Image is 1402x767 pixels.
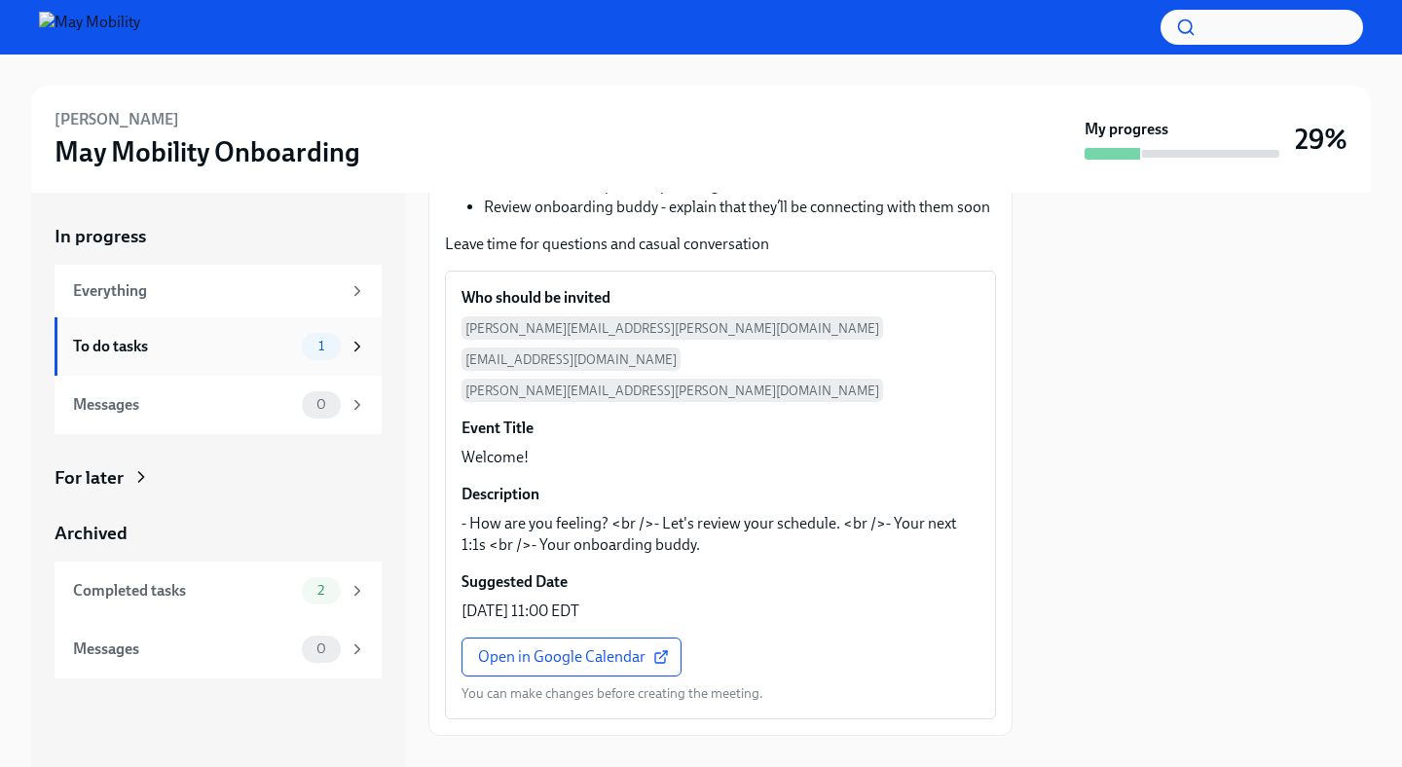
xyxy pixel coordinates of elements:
p: [DATE] 11:00 EDT [461,601,579,622]
a: Messages0 [55,376,382,434]
p: - How are you feeling? <br />- Let's review your schedule. <br />- Your next 1:1s <br />- Your on... [461,513,979,556]
h6: Event Title [461,418,534,439]
strong: My progress [1085,119,1168,140]
div: Completed tasks [73,580,294,602]
a: For later [55,465,382,491]
h6: Suggested Date [461,571,568,593]
p: You can make changes before creating the meeting. [461,684,763,703]
a: Archived [55,521,382,546]
a: Messages0 [55,620,382,678]
a: Completed tasks2 [55,562,382,620]
span: [EMAIL_ADDRESS][DOMAIN_NAME] [461,347,681,371]
p: Welcome! [461,447,529,468]
div: To do tasks [73,336,294,357]
span: 2 [306,583,336,598]
a: Open in Google Calendar [461,638,682,676]
span: [PERSON_NAME][EMAIL_ADDRESS][PERSON_NAME][DOMAIN_NAME] [461,379,883,402]
span: 1 [307,339,336,353]
div: Messages [73,639,294,660]
h3: 29% [1295,122,1347,157]
span: [PERSON_NAME][EMAIL_ADDRESS][PERSON_NAME][DOMAIN_NAME] [461,316,883,340]
img: May Mobility [39,12,140,43]
a: To do tasks1 [55,317,382,376]
div: Everything [73,280,341,302]
li: Review onboarding buddy - explain that they’ll be connecting with them soon [484,197,996,218]
span: 0 [305,641,338,656]
h6: Who should be invited [461,287,610,309]
a: In progress [55,224,382,249]
div: For later [55,465,124,491]
span: 0 [305,397,338,412]
p: Leave time for questions and casual conversation [445,234,996,255]
div: Messages [73,394,294,416]
span: Open in Google Calendar [478,647,665,667]
h6: [PERSON_NAME] [55,109,179,130]
a: Everything [55,265,382,317]
h3: May Mobility Onboarding [55,134,360,169]
h6: Description [461,484,539,505]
